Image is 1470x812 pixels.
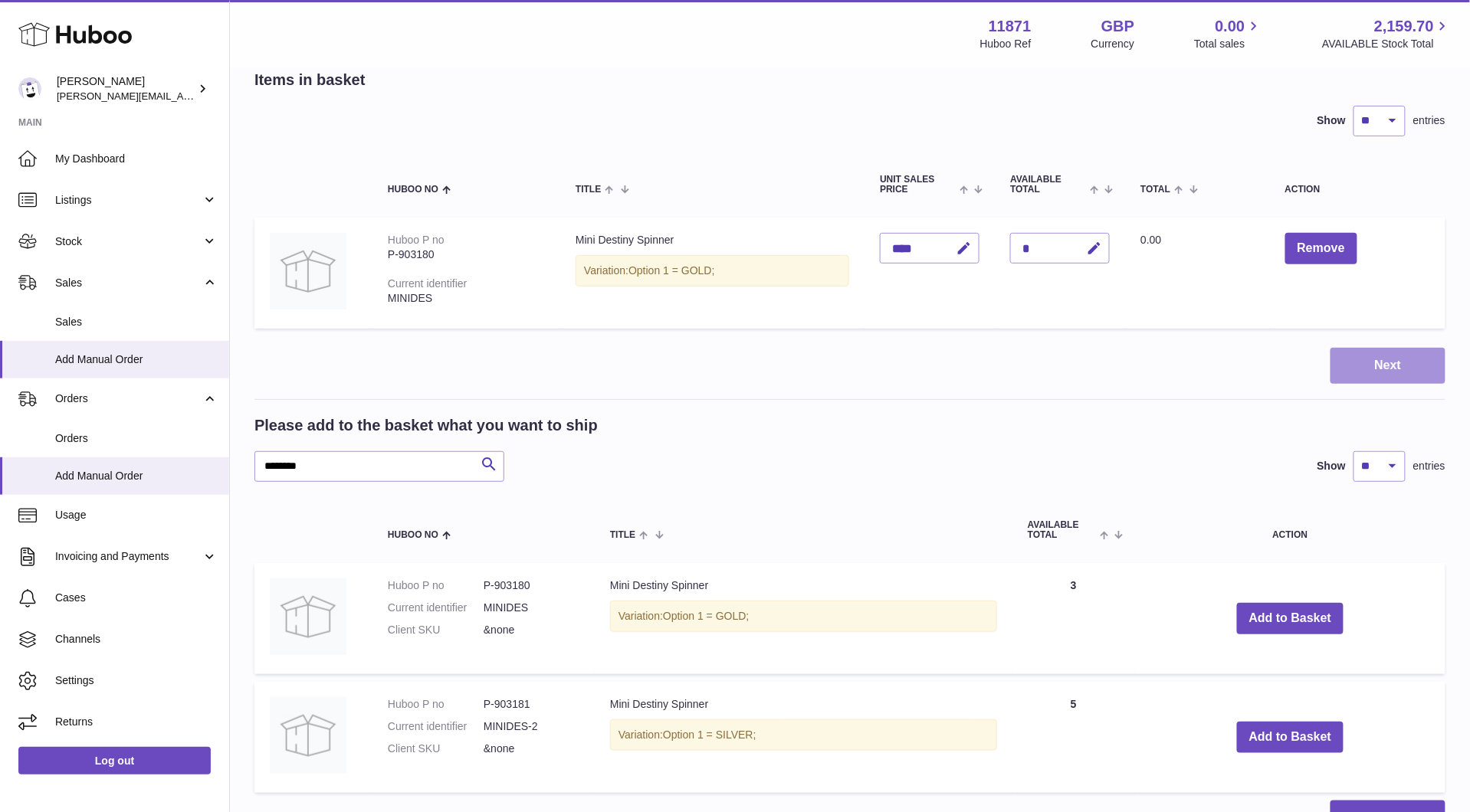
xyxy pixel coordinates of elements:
[1237,722,1344,753] button: Add to Basket
[484,623,579,637] dd: &none
[1012,682,1135,793] td: 5
[595,682,1012,793] td: Mini Destiny Spinner
[484,719,579,734] dd: MINIDES-2
[484,578,579,593] dd: P-903180
[1285,233,1357,264] button: Remove
[1413,459,1445,473] span: entries
[388,742,484,756] dt: Client SKU
[55,715,218,729] span: Returns
[55,549,202,564] span: Invoicing and Payments
[610,530,635,540] span: Title
[388,719,484,734] dt: Current identifier
[1101,16,1134,37] strong: GBP
[388,530,438,540] span: Huboo no
[270,697,346,774] img: Mini Destiny Spinner
[989,16,1032,37] strong: 11871
[1216,16,1245,37] span: 0.00
[57,90,307,102] span: [PERSON_NAME][EMAIL_ADDRESS][DOMAIN_NAME]
[484,601,579,615] dd: MINIDES
[1322,16,1452,51] a: 2,159.70 AVAILABLE Stock Total
[1135,505,1445,555] th: Action
[880,175,956,195] span: Unit Sales Price
[388,234,445,246] div: Huboo P no
[55,276,202,290] span: Sales
[55,508,218,522] span: Usage
[1194,37,1262,51] span: Total sales
[55,469,218,483] span: Add Manual Order
[576,185,601,195] span: Title
[1317,113,1346,128] label: Show
[55,431,218,446] span: Orders
[55,591,218,605] span: Cases
[55,234,202,249] span: Stock
[55,193,202,208] span: Listings
[628,264,714,277] span: Option 1 = GOLD;
[55,673,218,688] span: Settings
[388,247,545,262] div: P-903180
[254,415,598,436] h2: Please add to the basket what you want to ship
[1194,16,1262,51] a: 0.00 Total sales
[388,291,545,306] div: MINIDES
[1091,37,1135,51] div: Currency
[270,578,346,655] img: Mini Destiny Spinner
[1322,37,1452,51] span: AVAILABLE Stock Total
[388,601,484,615] dt: Current identifier
[55,152,218,166] span: My Dashboard
[388,623,484,637] dt: Client SKU
[18,77,41,100] img: katie@hoopsandchains.com
[55,632,218,647] span: Channels
[484,742,579,756] dd: &none
[388,277,468,290] div: Current identifier
[1028,520,1096,540] span: AVAILABLE Total
[1140,234,1161,246] span: 0.00
[663,729,756,741] span: Option 1 = SILVER;
[55,391,202,406] span: Orders
[663,610,749,622] span: Option 1 = GOLD;
[1237,603,1344,634] button: Add to Basket
[1331,348,1445,384] button: Next
[980,37,1032,51] div: Huboo Ref
[388,697,484,712] dt: Huboo P no
[57,74,195,103] div: [PERSON_NAME]
[270,233,346,309] img: Mini Destiny Spinner
[610,719,997,751] div: Variation:
[1317,459,1346,473] label: Show
[388,578,484,593] dt: Huboo P no
[1010,175,1086,195] span: AVAILABLE Total
[55,352,218,367] span: Add Manual Order
[576,255,849,286] div: Variation:
[55,315,218,329] span: Sales
[1374,16,1434,37] span: 2,159.70
[595,563,1012,674] td: Mini Destiny Spinner
[388,185,438,195] span: Huboo no
[1285,185,1430,195] div: Action
[1012,563,1135,674] td: 3
[254,70,366,90] h2: Items in basket
[610,601,997,632] div: Variation:
[560,218,865,329] td: Mini Destiny Spinner
[1413,113,1445,128] span: entries
[484,697,579,712] dd: P-903181
[1140,185,1170,195] span: Total
[18,747,211,774] a: Log out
